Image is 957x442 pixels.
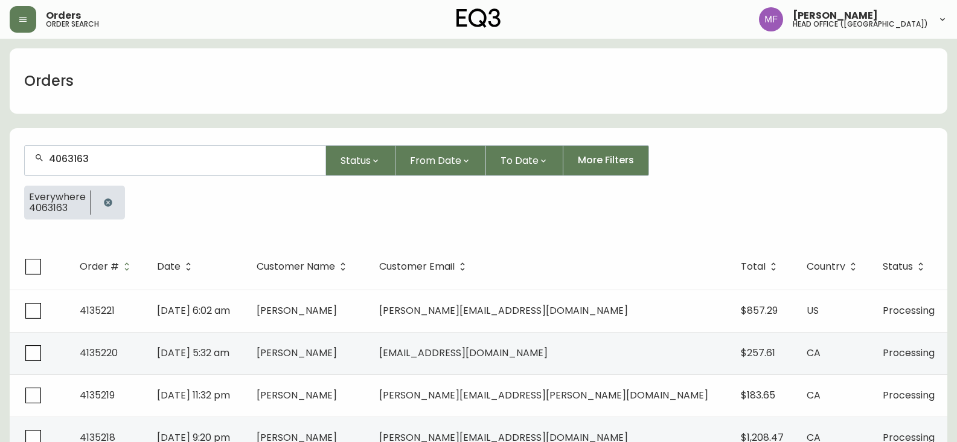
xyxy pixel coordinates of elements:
span: 4135220 [80,346,118,360]
span: Total [741,263,766,270]
span: US [807,304,819,317]
span: [DATE] 11:32 pm [157,388,230,402]
span: Date [157,261,196,272]
span: Customer Email [379,261,470,272]
span: [DATE] 6:02 am [157,304,230,317]
span: Everywhere [29,192,86,203]
button: More Filters [563,145,649,176]
span: Customer Name [257,261,351,272]
span: Country [807,261,861,272]
span: Date [157,263,181,270]
span: [PERSON_NAME][EMAIL_ADDRESS][DOMAIN_NAME] [379,304,628,317]
span: Status [341,153,371,168]
span: 4063163 [29,203,86,213]
span: 4135219 [80,388,115,402]
button: Status [326,145,395,176]
button: To Date [486,145,563,176]
span: [EMAIL_ADDRESS][DOMAIN_NAME] [379,346,548,360]
span: Customer Email [379,263,455,270]
span: Processing [883,346,935,360]
span: [PERSON_NAME][EMAIL_ADDRESS][PERSON_NAME][DOMAIN_NAME] [379,388,708,402]
span: To Date [501,153,539,168]
span: CA [807,388,821,402]
span: CA [807,346,821,360]
span: From Date [410,153,461,168]
span: [PERSON_NAME] [257,304,337,317]
span: $857.29 [741,304,778,317]
img: logo [456,8,501,28]
span: [PERSON_NAME] [257,346,337,360]
span: Country [807,263,845,270]
span: Status [883,263,913,270]
span: [PERSON_NAME] [793,11,878,21]
span: Total [741,261,781,272]
h5: order search [46,21,99,28]
span: Status [883,261,929,272]
span: 4135221 [80,304,115,317]
span: Processing [883,388,935,402]
img: 91cf6c4ea787f0dec862db02e33d59b3 [759,7,783,31]
input: Search [49,153,316,164]
h5: head office ([GEOGRAPHIC_DATA]) [793,21,928,28]
span: [DATE] 5:32 am [157,346,229,360]
span: $257.61 [741,346,775,360]
span: Processing [883,304,935,317]
span: [PERSON_NAME] [257,388,337,402]
button: From Date [395,145,486,176]
span: Customer Name [257,263,335,270]
span: More Filters [578,154,634,167]
h1: Orders [24,71,74,91]
span: Orders [46,11,81,21]
span: Order # [80,263,119,270]
span: $183.65 [741,388,775,402]
span: Order # [80,261,135,272]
